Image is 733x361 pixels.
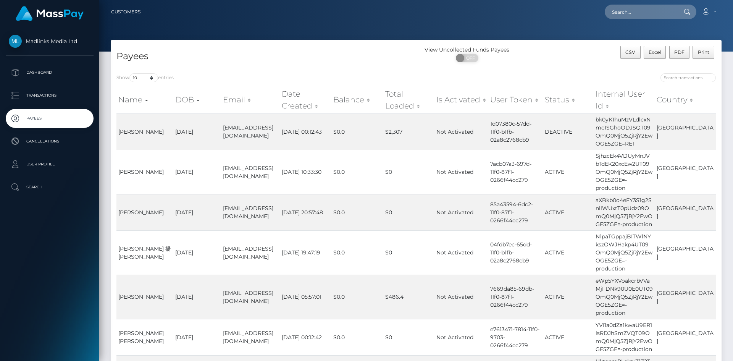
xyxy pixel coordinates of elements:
td: Not Activated [434,275,488,319]
td: [DATE] 10:33:30 [280,150,332,194]
td: eWp5YXVoakcrbVVaMjFDNk90U0E0UT09OmQ0MjQ5ZjRjY2EwOGE5ZGE=-production [594,275,655,319]
span: CSV [625,49,635,55]
td: $0.0 [331,319,383,355]
a: Customers [111,4,140,20]
td: [DATE] [173,150,221,194]
td: Not Activated [434,194,488,230]
td: ACTIVE [543,319,594,355]
span: Print [698,49,709,55]
a: Dashboard [6,63,94,82]
button: Excel [644,46,666,59]
td: [DATE] 20:57:48 [280,194,332,230]
td: [DATE] [173,275,221,319]
td: N1paTGppajBITWlNYkszOWJHakp4UT09OmQ0MjQ5ZjRjY2EwOGE5ZGE=-production [594,230,655,275]
p: User Profile [9,159,90,170]
td: 7669da85-69db-11f0-87f1-0266f44cc279 [488,275,543,319]
td: [EMAIL_ADDRESS][DOMAIN_NAME] [221,275,280,319]
th: Balance: activate to sort column ascending [331,86,383,113]
p: Cancellations [9,136,90,147]
span: PDF [674,49,685,55]
p: Dashboard [9,67,90,78]
td: Not Activated [434,319,488,355]
span: OFF [460,54,479,62]
td: [DATE] [173,230,221,275]
td: 85a43594-6dc2-11f0-87f1-0266f44cc279 [488,194,543,230]
td: [GEOGRAPHIC_DATA] [655,150,716,194]
a: Search [6,178,94,197]
td: bk0yK1huMzVLdlcxNmc1SGhoODJSQT09OmQ0MjQ5ZjRjY2EwOGE5ZGE=RET [594,113,655,150]
td: [EMAIL_ADDRESS][DOMAIN_NAME] [221,230,280,275]
td: [DATE] [173,113,221,150]
input: Search... [605,5,676,19]
td: aXBkb0o4eFY3S1g2SnllWUxtT0pUdz09OmQ0MjQ5ZjRjY2EwOGE5ZGE=-production [594,194,655,230]
p: Payees [9,113,90,124]
td: $0.0 [331,275,383,319]
th: Internal User Id: activate to sort column ascending [594,86,655,113]
td: Not Activated [434,150,488,194]
td: ACTIVE [543,194,594,230]
label: Show entries [116,73,174,82]
td: [GEOGRAPHIC_DATA] [655,319,716,355]
td: $2,307 [383,113,434,150]
td: 1d07380c-57dd-11f0-b1fb-02a8c2768cb9 [488,113,543,150]
td: [GEOGRAPHIC_DATA] [655,194,716,230]
td: Not Activated [434,230,488,275]
td: [PERSON_NAME] [116,275,173,319]
span: Excel [649,49,661,55]
td: $0 [383,150,434,194]
td: [DATE] 05:57:01 [280,275,332,319]
td: $0.0 [331,194,383,230]
td: [PERSON_NAME] [116,113,173,150]
h4: Payees [116,50,410,63]
td: [DATE] 19:47:19 [280,230,332,275]
td: [PERSON_NAME] [PERSON_NAME] [116,319,173,355]
th: Country: activate to sort column ascending [655,86,716,113]
th: Total Loaded: activate to sort column ascending [383,86,434,113]
td: [DATE] 00:12:43 [280,113,332,150]
button: Print [693,46,714,59]
span: Madlinks Media Ltd [6,38,94,45]
th: User Token: activate to sort column ascending [488,86,543,113]
td: [DATE] [173,319,221,355]
td: ACTIVE [543,230,594,275]
td: $0.0 [331,113,383,150]
td: [EMAIL_ADDRESS][DOMAIN_NAME] [221,150,280,194]
td: $0.0 [331,150,383,194]
button: PDF [669,46,690,59]
td: [PERSON_NAME] [116,150,173,194]
td: [DATE] 00:12:42 [280,319,332,355]
td: 7acb07a3-697d-11f0-87f1-0266f44cc279 [488,150,543,194]
a: Transactions [6,86,94,105]
td: [DATE] [173,194,221,230]
td: [EMAIL_ADDRESS][DOMAIN_NAME] [221,319,280,355]
th: Is Activated: activate to sort column ascending [434,86,488,113]
td: $486.4 [383,275,434,319]
th: Date Created: activate to sort column ascending [280,86,332,113]
select: Showentries [129,73,158,82]
button: CSV [620,46,641,59]
td: $0 [383,319,434,355]
th: DOB: activate to sort column descending [173,86,221,113]
td: $0 [383,230,434,275]
th: Name: activate to sort column ascending [116,86,173,113]
a: User Profile [6,155,94,174]
td: [GEOGRAPHIC_DATA] [655,230,716,275]
p: Transactions [9,90,90,101]
td: e7613471-7814-11f0-9703-0266f44cc279 [488,319,543,355]
td: [GEOGRAPHIC_DATA] [655,113,716,150]
td: ACTIVE [543,150,594,194]
td: [EMAIL_ADDRESS][DOMAIN_NAME] [221,113,280,150]
td: $0.0 [331,230,383,275]
td: [EMAIL_ADDRESS][DOMAIN_NAME] [221,194,280,230]
td: ACTIVE [543,275,594,319]
a: Cancellations [6,132,94,151]
input: Search transactions [660,73,716,82]
td: SjhzcEk4VDUyMnJVbTdEK20xcEw2UT09OmQ0MjQ5ZjRjY2EwOGE5ZGE=-production [594,150,655,194]
p: Search [9,181,90,193]
th: Email: activate to sort column ascending [221,86,280,113]
th: Status: activate to sort column ascending [543,86,594,113]
a: Payees [6,109,94,128]
td: [PERSON_NAME] 揚 [PERSON_NAME] [116,230,173,275]
img: Madlinks Media Ltd [9,35,22,48]
td: [PERSON_NAME] [116,194,173,230]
